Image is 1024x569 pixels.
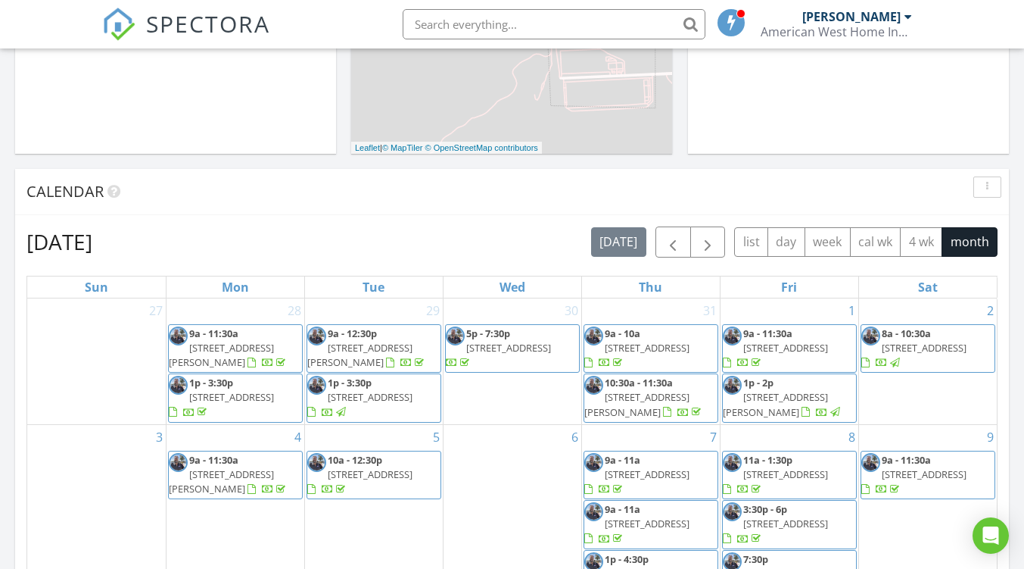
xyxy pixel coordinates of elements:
[307,453,326,472] img: img_7074.jpg
[722,500,857,549] a: 3:30p - 6p [STREET_ADDRESS]
[189,453,238,467] span: 9a - 11:30a
[761,24,912,39] div: American West Home Inspection, Inc
[189,376,233,389] span: 1p - 3:30p
[445,324,580,374] a: 5p - 7:30p [STREET_ADDRESS]
[581,299,720,425] td: Go to July 31, 2025
[861,327,966,369] a: 8a - 10:30a [STREET_ADDRESS]
[722,374,857,423] a: 1p - 2p [STREET_ADDRESS][PERSON_NAME]
[767,227,805,257] button: day
[882,467,966,481] span: [STREET_ADDRESS]
[584,453,603,472] img: img_7074.jpg
[328,376,372,389] span: 1p - 3:30p
[307,374,441,423] a: 1p - 3:30p [STREET_ADDRESS]
[984,299,997,323] a: Go to August 2, 2025
[168,451,303,500] a: 9a - 11:30a [STREET_ADDRESS][PERSON_NAME]
[605,552,649,566] span: 1p - 4:30p
[723,327,828,369] a: 9a - 11:30a [STREET_ADDRESS]
[584,390,689,418] span: [STREET_ADDRESS][PERSON_NAME]
[169,453,188,472] img: img_7074.jpg
[722,324,857,374] a: 9a - 11:30a [STREET_ADDRESS]
[707,425,720,449] a: Go to August 7, 2025
[861,453,966,496] a: 9a - 11:30a [STREET_ADDRESS]
[189,390,274,404] span: [STREET_ADDRESS]
[27,299,166,425] td: Go to July 27, 2025
[743,453,792,467] span: 11a - 1:30p
[882,327,931,340] span: 8a - 10:30a
[307,341,412,369] span: [STREET_ADDRESS][PERSON_NAME]
[466,341,551,355] span: [STREET_ADDRESS]
[743,517,828,530] span: [STREET_ADDRESS]
[605,517,689,530] span: [STREET_ADDRESS]
[591,227,646,257] button: [DATE]
[446,327,551,369] a: 5p - 7:30p [STREET_ADDRESS]
[743,467,828,481] span: [STREET_ADDRESS]
[304,299,443,425] td: Go to July 29, 2025
[307,327,427,369] a: 9a - 12:30p [STREET_ADDRESS][PERSON_NAME]
[26,227,92,257] h2: [DATE]
[102,8,135,41] img: The Best Home Inspection Software - Spectora
[169,376,188,395] img: img_7074.jpg
[720,299,858,425] td: Go to August 1, 2025
[973,517,1009,554] div: Open Intercom Messenger
[858,299,997,425] td: Go to August 2, 2025
[446,327,465,345] img: img_7074.jpg
[168,324,303,374] a: 9a - 11:30a [STREET_ADDRESS][PERSON_NAME]
[584,327,603,345] img: img_7074.jpg
[734,227,768,257] button: list
[189,327,238,340] span: 9a - 11:30a
[307,376,412,418] a: 1p - 3:30p [STREET_ADDRESS]
[845,299,858,323] a: Go to August 1, 2025
[984,425,997,449] a: Go to August 9, 2025
[307,327,326,345] img: img_7074.jpg
[584,453,689,496] a: 9a - 11a [STREET_ADDRESS]
[307,324,441,374] a: 9a - 12:30p [STREET_ADDRESS][PERSON_NAME]
[605,341,689,355] span: [STREET_ADDRESS]
[861,327,880,345] img: img_7074.jpg
[605,327,640,340] span: 9a - 10a
[307,451,441,500] a: 10a - 12:30p [STREET_ADDRESS]
[723,502,828,545] a: 3:30p - 6p [STREET_ADDRESS]
[743,376,773,389] span: 1p - 2p
[307,376,326,395] img: img_7074.jpg
[403,9,705,39] input: Search everything...
[584,502,689,545] a: 9a - 11a [STREET_ADDRESS]
[146,299,166,323] a: Go to July 27, 2025
[605,467,689,481] span: [STREET_ADDRESS]
[328,327,377,340] span: 9a - 12:30p
[169,467,274,496] span: [STREET_ADDRESS][PERSON_NAME]
[496,277,528,298] a: Wednesday
[443,299,581,425] td: Go to July 30, 2025
[861,324,996,374] a: 8a - 10:30a [STREET_ADDRESS]
[291,425,304,449] a: Go to August 4, 2025
[743,327,792,340] span: 9a - 11:30a
[802,9,901,24] div: [PERSON_NAME]
[166,299,304,425] td: Go to July 28, 2025
[382,143,423,152] a: © MapTiler
[722,451,857,500] a: 11a - 1:30p [STREET_ADDRESS]
[169,341,274,369] span: [STREET_ADDRESS][PERSON_NAME]
[168,374,303,423] a: 1p - 3:30p [STREET_ADDRESS]
[584,376,704,418] a: 10:30a - 11:30a [STREET_ADDRESS][PERSON_NAME]
[568,425,581,449] a: Go to August 6, 2025
[466,327,510,340] span: 5p - 7:30p
[26,181,104,202] span: Calendar
[605,453,640,467] span: 9a - 11a
[655,227,691,258] button: Previous month
[584,327,689,369] a: 9a - 10a [STREET_ADDRESS]
[861,453,880,472] img: img_7074.jpg
[423,299,443,323] a: Go to July 29, 2025
[605,376,673,389] span: 10:30a - 11:30a
[845,425,858,449] a: Go to August 8, 2025
[102,20,270,52] a: SPECTORA
[355,143,380,152] a: Leaflet
[584,502,603,521] img: img_7074.jpg
[584,324,718,374] a: 9a - 10a [STREET_ADDRESS]
[723,453,828,496] a: 11a - 1:30p [STREET_ADDRESS]
[169,453,288,496] a: 9a - 11:30a [STREET_ADDRESS][PERSON_NAME]
[169,327,188,345] img: img_7074.jpg
[82,277,111,298] a: Sunday
[700,299,720,323] a: Go to July 31, 2025
[169,327,288,369] a: 9a - 11:30a [STREET_ADDRESS][PERSON_NAME]
[850,227,901,257] button: cal wk
[584,376,603,395] img: img_7074.jpg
